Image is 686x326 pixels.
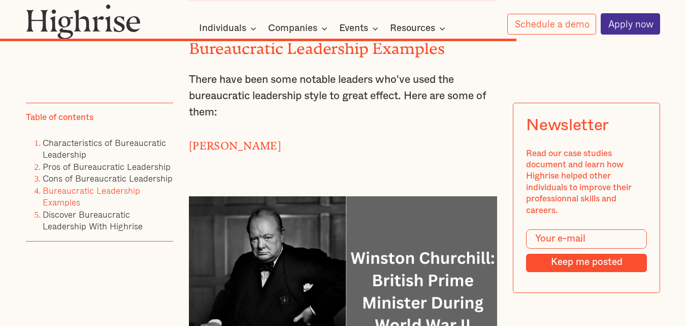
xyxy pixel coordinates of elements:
a: Discover Bureaucratic Leadership With Highrise [43,208,143,233]
div: Individuals [199,22,246,35]
strong: [PERSON_NAME] [189,140,281,146]
p: There have been some notable leaders who've used the bureaucratic leadership style to great effec... [189,72,497,120]
div: Newsletter [526,116,609,135]
input: Your e-mail [526,229,647,249]
div: Companies [268,22,317,35]
div: Read our case studies document and learn how Highrise helped other individuals to improve their p... [526,148,647,217]
a: Characteristics of Bureaucratic Leadership [43,136,166,161]
div: Table of contents [26,112,93,124]
form: Modal Form [526,229,647,272]
div: Individuals [199,22,259,35]
div: Companies [268,22,331,35]
div: Events [339,22,368,35]
div: Resources [390,22,448,35]
a: Cons of Bureaucratic Leadership [43,172,173,186]
a: Pros of Bureaucratic Leadership [43,160,171,173]
div: Events [339,22,381,35]
h2: Bureaucratic Leadership Examples [189,36,497,54]
a: Apply now [601,13,661,35]
input: Keep me posted [526,254,647,272]
a: Bureaucratic Leadership Examples [43,184,140,209]
img: Highrise logo [26,4,141,39]
a: Schedule a demo [507,14,597,35]
div: Resources [390,22,435,35]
